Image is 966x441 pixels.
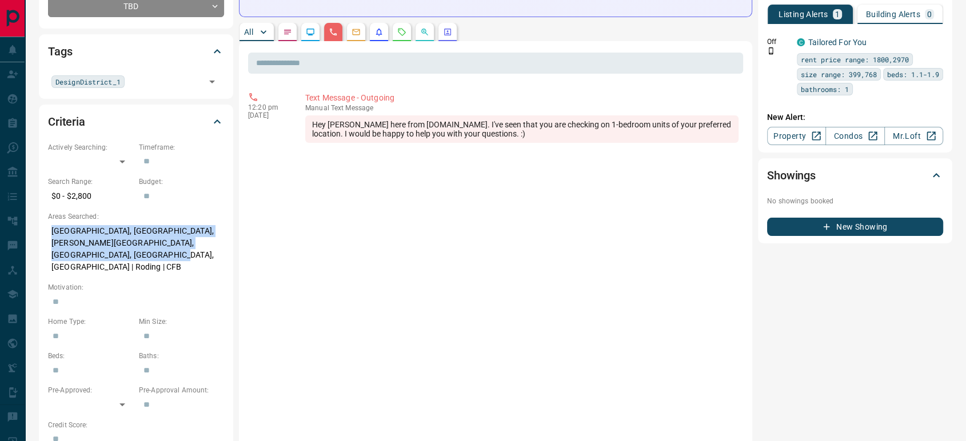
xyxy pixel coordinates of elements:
svg: Notes [283,27,292,37]
span: beds: 1.1-1.9 [887,69,939,80]
p: All [244,28,253,36]
p: Actively Searching: [48,142,133,153]
div: Criteria [48,108,224,135]
p: Search Range: [48,177,133,187]
button: Open [204,74,220,90]
a: Condos [825,127,884,145]
svg: Opportunities [420,27,429,37]
p: Text Message - Outgoing [305,92,739,104]
a: Tailored For You [808,38,867,47]
p: Pre-Approved: [48,385,133,395]
p: Listing Alerts [779,10,828,18]
p: 0 [927,10,932,18]
svg: Requests [397,27,406,37]
a: Property [767,127,826,145]
p: [GEOGRAPHIC_DATA], [GEOGRAPHIC_DATA], [PERSON_NAME][GEOGRAPHIC_DATA], [GEOGRAPHIC_DATA], [GEOGRAP... [48,222,224,276]
p: Areas Searched: [48,211,224,222]
svg: Calls [329,27,338,37]
span: DesignDistrict_1 [55,76,121,87]
span: manual [305,104,329,112]
p: [DATE] [248,111,288,119]
h2: Showings [767,166,816,185]
p: Motivation: [48,282,224,292]
div: condos.ca [797,38,805,46]
button: New Showing [767,218,943,236]
div: Hey [PERSON_NAME] here from [DOMAIN_NAME]. I've seen that you are checking on 1-bedroom units of ... [305,115,739,143]
p: Beds: [48,351,133,361]
p: 12:20 pm [248,103,288,111]
p: Timeframe: [139,142,224,153]
p: Pre-Approval Amount: [139,385,224,395]
p: 1 [835,10,840,18]
div: Showings [767,162,943,189]
p: Building Alerts [866,10,920,18]
svg: Listing Alerts [374,27,384,37]
svg: Lead Browsing Activity [306,27,315,37]
span: size range: 399,768 [801,69,877,80]
p: Baths: [139,351,224,361]
p: Budget: [139,177,224,187]
p: Home Type: [48,316,133,327]
h2: Tags [48,42,72,61]
p: Off [767,37,790,47]
p: Text Message [305,104,739,112]
svg: Emails [352,27,361,37]
p: $0 - $2,800 [48,187,133,206]
svg: Push Notification Only [767,47,775,55]
svg: Agent Actions [443,27,452,37]
span: rent price range: 1800,2970 [801,54,909,65]
h2: Criteria [48,113,85,131]
div: Tags [48,38,224,65]
p: No showings booked [767,196,943,206]
p: Credit Score: [48,420,224,430]
p: New Alert: [767,111,943,123]
a: Mr.Loft [884,127,943,145]
p: Min Size: [139,316,224,327]
span: bathrooms: 1 [801,83,849,95]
